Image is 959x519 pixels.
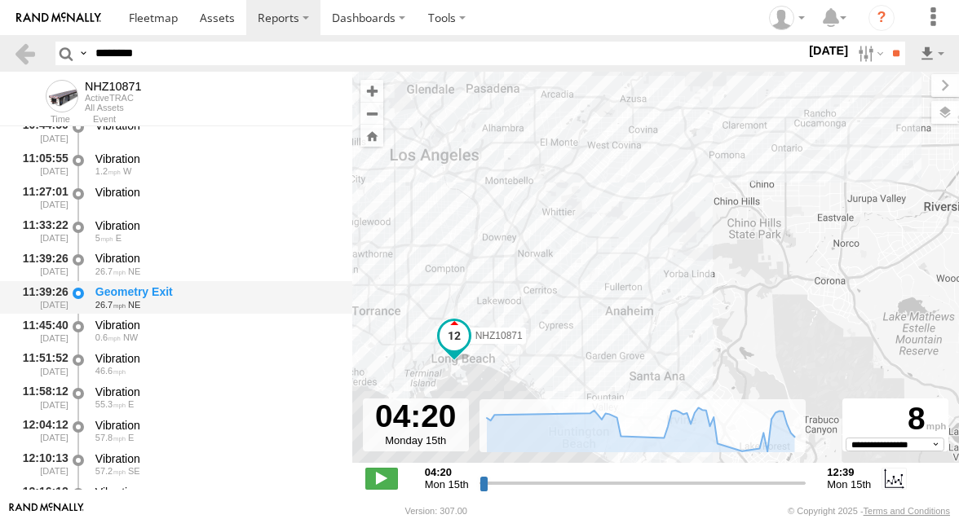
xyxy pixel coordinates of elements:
span: 26.7 [95,300,126,310]
div: © Copyright 2025 - [788,506,950,516]
button: Zoom in [360,80,383,102]
span: 1.2 [95,166,121,176]
span: Heading: 136 [128,466,140,476]
div: Geometry Exit [95,284,337,299]
span: Heading: 64 [128,300,140,310]
div: Vibration [95,418,337,433]
div: Time [13,116,70,124]
span: 55.3 [95,399,126,409]
div: 10:44:50 [DATE] [13,116,70,146]
div: Vibration [95,351,337,366]
div: Version: 307.00 [405,506,467,516]
strong: 04:20 [425,466,469,478]
img: rand-logo.svg [16,12,101,24]
div: Vibration [95,185,337,200]
div: 11:51:52 [DATE] [13,349,70,379]
div: Event [93,116,352,124]
i: ? [868,5,895,31]
span: 57.8 [95,433,126,442]
div: 11:45:40 [DATE] [13,315,70,345]
span: 26.7 [95,266,126,276]
div: Vibration [95,451,337,466]
div: All Assets [85,103,142,112]
span: Heading: 325 [123,332,138,342]
span: 46.6 [95,366,126,376]
div: 12:10:13 [DATE] [13,449,70,479]
span: Mon 15th Sep 2025 [827,478,871,490]
span: Heading: 90 [128,399,134,409]
div: 11:58:12 [DATE] [13,382,70,412]
strong: 12:39 [827,466,871,478]
div: 11:27:01 [DATE] [13,183,70,213]
div: NHZ10871 - View Asset History [85,80,142,93]
span: 5 [95,233,113,243]
div: 8 [845,401,946,438]
a: Back to previous Page [13,42,37,65]
div: 11:05:55 [DATE] [13,149,70,179]
div: ActiveTRAC [85,93,142,103]
div: Vibration [95,152,337,166]
div: Vibration [95,251,337,266]
div: 11:39:26 [DATE] [13,249,70,279]
span: NHZ10871 [475,330,523,341]
label: Search Filter Options [851,42,886,65]
button: Zoom out [360,102,383,125]
div: 11:33:22 [DATE] [13,216,70,246]
span: Heading: 95 [116,233,122,243]
span: 57.2 [95,466,126,476]
div: Vibration [95,218,337,233]
label: Play/Stop [365,468,398,489]
button: Zoom Home [360,125,383,147]
a: Terms and Conditions [864,506,950,516]
label: [DATE] [806,42,851,59]
div: 12:04:12 [DATE] [13,416,70,446]
div: Vibration [95,385,337,399]
div: 12:16:12 [DATE] [13,482,70,512]
a: Visit our Website [9,503,84,519]
div: Vibration [95,318,337,332]
span: Heading: 92 [128,433,134,442]
span: 0.6 [95,332,121,342]
label: Search Query [77,42,90,65]
span: Mon 15th Sep 2025 [425,478,469,490]
span: Heading: 64 [128,266,140,276]
div: Vibration [95,485,337,499]
div: 11:39:26 [DATE] [13,283,70,313]
label: Export results as... [918,42,946,65]
span: Heading: 264 [123,166,131,176]
div: Zulema McIntosch [763,6,811,30]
